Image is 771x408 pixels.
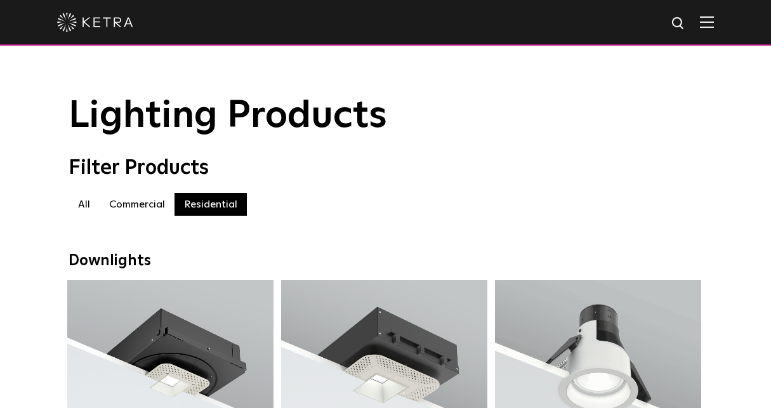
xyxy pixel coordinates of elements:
label: Commercial [100,193,175,216]
label: Residential [175,193,247,216]
div: Filter Products [69,156,703,180]
img: search icon [671,16,687,32]
img: Hamburger%20Nav.svg [700,16,714,28]
label: All [69,193,100,216]
img: ketra-logo-2019-white [57,13,133,32]
span: Lighting Products [69,97,387,135]
div: Downlights [69,252,703,270]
